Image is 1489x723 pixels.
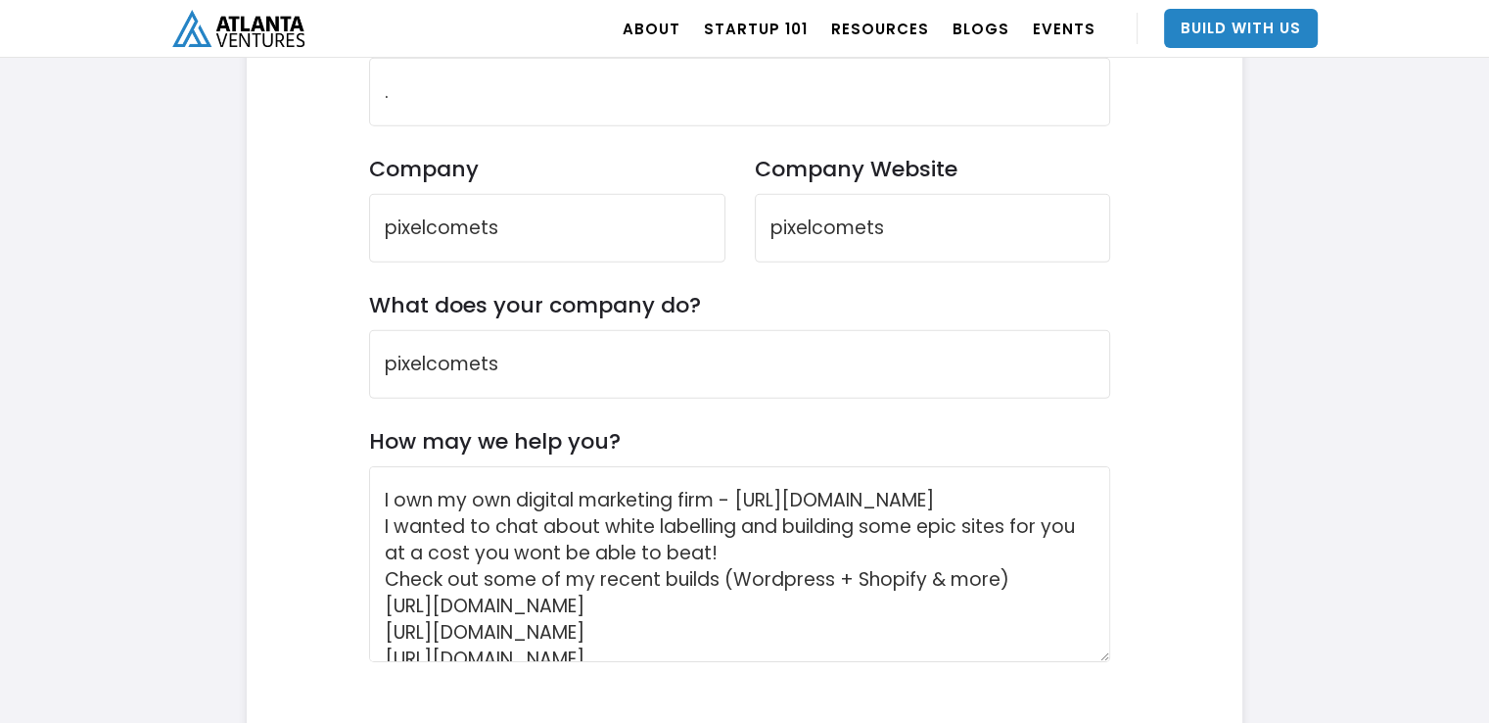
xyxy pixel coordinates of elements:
a: BLOGS [953,1,1009,56]
label: How may we help you? [369,428,621,455]
label: What does your company do? [369,292,701,318]
input: LinkedIn [369,58,1111,126]
input: Company Name [369,194,725,263]
a: Build With Us [1164,9,1318,48]
a: EVENTS [1033,1,1095,56]
label: Company [369,156,725,182]
a: ABOUT [623,1,680,56]
input: Company Website [755,194,1111,263]
a: Startup 101 [704,1,808,56]
label: Company Website [755,156,1111,182]
input: Company Description [369,330,1111,399]
a: RESOURCES [831,1,929,56]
